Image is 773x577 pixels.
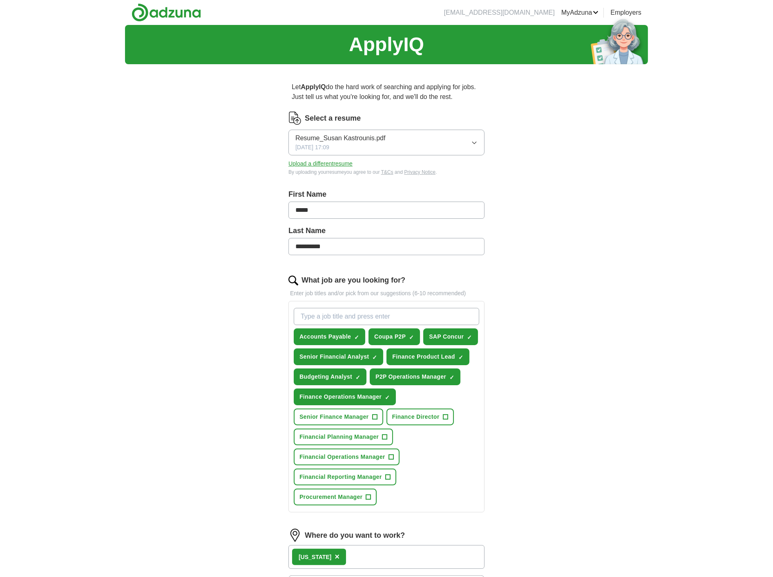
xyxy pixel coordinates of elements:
[288,159,353,168] button: Upload a differentresume
[429,332,464,341] span: SAP Concur
[294,348,383,365] button: Senior Financial Analyst✓
[294,308,479,325] input: Type a job title and press enter
[370,368,460,385] button: P2P Operations Manager✓
[449,374,454,381] span: ✓
[458,354,463,361] span: ✓
[294,469,396,485] button: Financial Reporting Manager
[299,373,352,381] span: Budgeting Analyst
[354,334,359,341] span: ✓
[423,328,478,345] button: SAP Concur✓
[374,332,406,341] span: Coupa P2P
[301,83,326,90] strong: ApplyIQ
[299,553,331,561] div: [US_STATE]
[444,8,555,18] li: [EMAIL_ADDRESS][DOMAIN_NAME]
[404,169,436,175] a: Privacy Notice
[288,225,485,236] label: Last Name
[561,8,599,18] a: MyAdzuna
[409,334,414,341] span: ✓
[288,289,485,298] p: Enter job titles and/or pick from our suggestions (6-10 recommended)
[375,373,446,381] span: P2P Operations Manager
[299,393,382,401] span: Finance Operations Manager
[288,168,485,176] div: By uploading your resume you agree to our and .
[386,348,469,365] button: Finance Product Lead✓
[305,113,361,124] label: Select a resume
[392,352,455,361] span: Finance Product Lead
[610,8,641,18] a: Employers
[294,449,400,465] button: Financial Operations Manager
[294,409,383,425] button: Senior Finance Manager
[294,328,365,345] button: Accounts Payable✓
[349,30,424,59] h1: ApplyIQ
[302,275,405,286] label: What job are you looking for?
[386,409,454,425] button: Finance Director
[299,433,379,441] span: Financial Planning Manager
[392,413,440,421] span: Finance Director
[299,473,382,481] span: Financial Reporting Manager
[299,453,385,461] span: Financial Operations Manager
[294,489,377,505] button: Procurement Manager
[381,169,393,175] a: T&Cs
[299,413,369,421] span: Senior Finance Manager
[294,429,393,445] button: Financial Planning Manager
[385,394,390,401] span: ✓
[467,334,472,341] span: ✓
[288,276,298,285] img: search.png
[355,374,360,381] span: ✓
[294,368,366,385] button: Budgeting Analyst✓
[335,551,340,563] button: ×
[288,130,485,155] button: Resume_Susan Kastrounis.pdf[DATE] 17:09
[294,388,396,405] button: Finance Operations Manager✓
[295,143,329,152] span: [DATE] 17:09
[305,530,405,541] label: Where do you want to work?
[335,552,340,561] span: ×
[288,189,485,200] label: First Name
[372,354,377,361] span: ✓
[288,529,302,542] img: location.png
[288,79,485,105] p: Let do the hard work of searching and applying for jobs. Just tell us what you're looking for, an...
[288,112,302,125] img: CV Icon
[132,3,201,22] img: Adzuna logo
[295,133,386,143] span: Resume_Susan Kastrounis.pdf
[299,352,369,361] span: Senior Financial Analyst
[299,332,351,341] span: Accounts Payable
[369,328,420,345] button: Coupa P2P✓
[299,493,362,501] span: Procurement Manager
